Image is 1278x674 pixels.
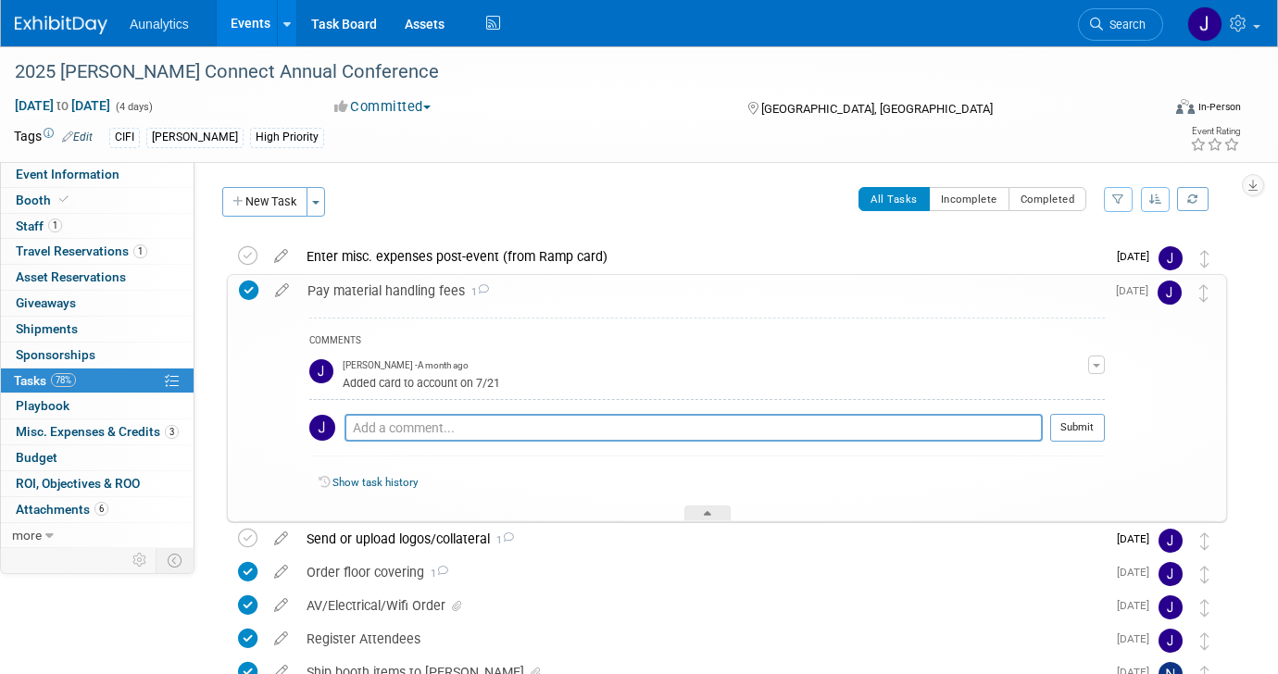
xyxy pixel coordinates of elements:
td: Toggle Event Tabs [157,548,194,572]
img: Julie Grisanti-Cieslak [309,415,335,441]
div: [PERSON_NAME] [146,128,244,147]
span: 1 [48,218,62,232]
span: Sponsorships [16,347,95,362]
a: ROI, Objectives & ROO [1,471,194,496]
span: 3 [165,425,179,439]
div: 2025 [PERSON_NAME] Connect Annual Conference [8,56,1136,89]
button: Incomplete [929,187,1009,211]
img: Julie Grisanti-Cieslak [1159,246,1183,270]
button: Submit [1050,414,1105,442]
a: edit [265,630,297,647]
span: Attachments [16,502,108,517]
img: Julie Grisanti-Cieslak [1158,281,1182,305]
span: Misc. Expenses & Credits [16,424,179,439]
img: Julie Grisanti-Cieslak [1159,529,1183,553]
button: Committed [328,97,438,117]
div: Event Rating [1190,127,1240,136]
span: 6 [94,502,108,516]
img: Julie Grisanti-Cieslak [1159,629,1183,653]
button: New Task [222,187,307,217]
button: Completed [1009,187,1087,211]
a: Event Information [1,162,194,187]
td: Personalize Event Tab Strip [124,548,157,572]
span: ROI, Objectives & ROO [16,476,140,491]
a: Sponsorships [1,343,194,368]
span: [DATE] [1117,566,1159,579]
span: Aunalytics [130,17,189,31]
i: Move task [1199,284,1209,302]
span: (4 days) [114,101,153,113]
a: Staff1 [1,214,194,239]
img: Julie Grisanti-Cieslak [309,359,333,383]
span: 1 [424,568,448,580]
a: Giveaways [1,291,194,316]
a: Booth [1,188,194,213]
span: Tasks [14,373,76,388]
span: 1 [133,244,147,258]
a: Playbook [1,393,194,418]
a: edit [265,530,297,547]
span: [PERSON_NAME] - A month ago [343,359,469,372]
a: Refresh [1177,187,1209,211]
i: Move task [1200,632,1209,650]
a: edit [265,564,297,580]
button: All Tasks [858,187,930,211]
span: Travel Reservations [16,243,147,258]
i: Move task [1200,250,1209,268]
img: Julie Grisanti-Cieslak [1159,562,1183,586]
a: Budget [1,445,194,470]
span: Shipments [16,321,78,336]
span: Playbook [16,398,69,413]
td: Tags [14,127,93,148]
a: edit [265,248,297,265]
i: Move task [1200,599,1209,617]
div: In-Person [1197,100,1241,114]
span: Asset Reservations [16,269,126,284]
img: ExhibitDay [15,16,107,34]
div: Pay material handling fees [298,275,1105,306]
i: Move task [1200,566,1209,583]
span: [GEOGRAPHIC_DATA], [GEOGRAPHIC_DATA] [761,102,993,116]
span: more [12,528,42,543]
div: High Priority [250,128,324,147]
img: Format-Inperson.png [1176,99,1195,114]
span: [DATE] [DATE] [14,97,111,114]
a: Tasks78% [1,368,194,393]
img: Julie Grisanti-Cieslak [1159,595,1183,619]
span: Budget [16,450,57,465]
a: Travel Reservations1 [1,239,194,264]
div: Event Format [1059,96,1241,124]
i: Move task [1200,532,1209,550]
span: [DATE] [1116,284,1158,297]
span: Search [1103,18,1146,31]
span: [DATE] [1117,599,1159,612]
div: Register Attendees [297,623,1106,655]
span: [DATE] [1117,532,1159,545]
a: Edit [62,131,93,144]
div: CIFI [109,128,140,147]
a: Search [1078,8,1163,41]
span: [DATE] [1117,632,1159,645]
div: Added card to account on 7/21 [343,373,1088,391]
span: Staff [16,218,62,233]
img: Julie Grisanti-Cieslak [1187,6,1222,42]
a: Asset Reservations [1,265,194,290]
div: Order floor covering [297,556,1106,588]
span: 1 [465,286,489,298]
a: Show task history [332,476,418,489]
a: edit [266,282,298,299]
div: Send or upload logos/collateral [297,523,1106,555]
a: Misc. Expenses & Credits3 [1,419,194,444]
span: [DATE] [1117,250,1159,263]
span: Giveaways [16,295,76,310]
a: Shipments [1,317,194,342]
span: to [54,98,71,113]
div: Enter misc. expenses post-event (from Ramp card) [297,241,1106,272]
span: 1 [490,534,514,546]
span: 78% [51,373,76,387]
span: Booth [16,193,72,207]
span: Event Information [16,167,119,181]
a: more [1,523,194,548]
i: Booth reservation complete [59,194,69,205]
a: edit [265,597,297,614]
